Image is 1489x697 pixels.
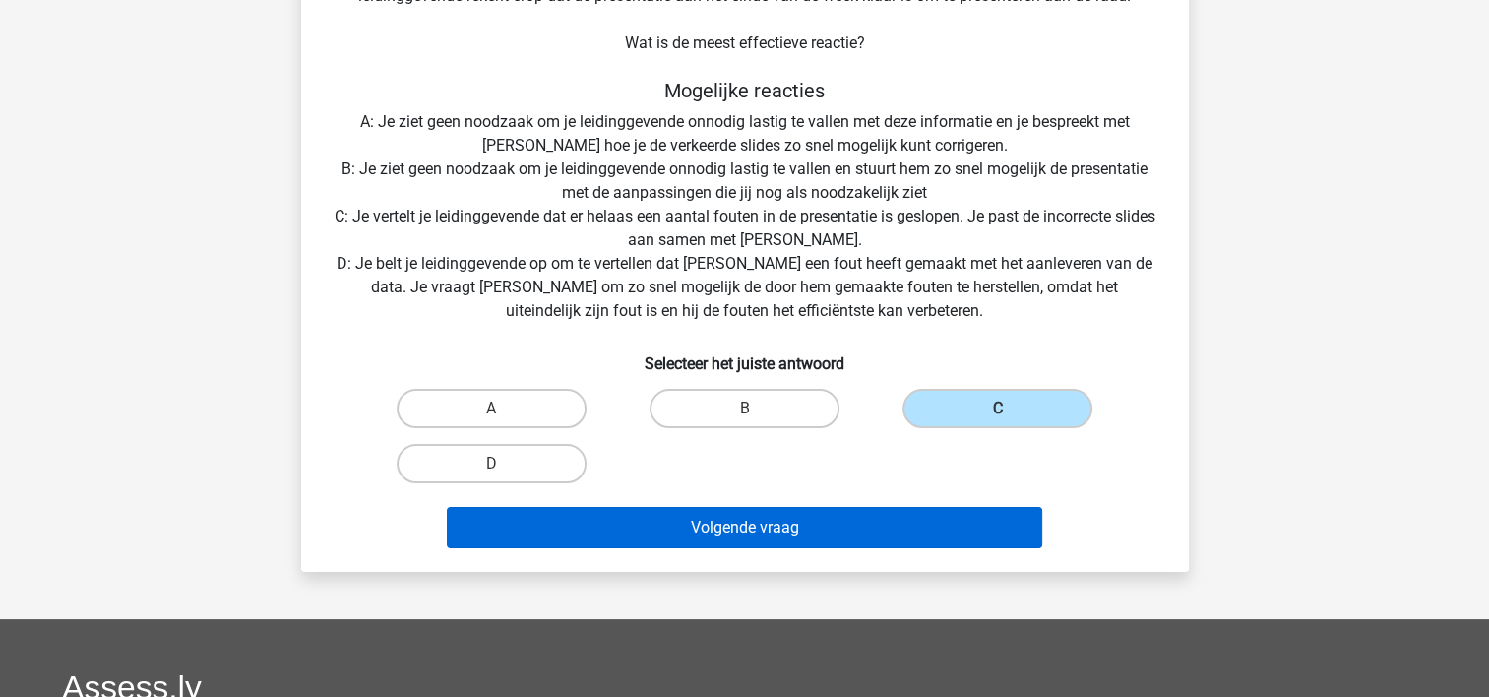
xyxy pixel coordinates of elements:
[333,79,1157,102] h5: Mogelijke reacties
[650,389,839,428] label: B
[333,339,1157,373] h6: Selecteer het juiste antwoord
[902,389,1092,428] label: C
[397,389,587,428] label: A
[447,507,1042,548] button: Volgende vraag
[397,444,587,483] label: D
